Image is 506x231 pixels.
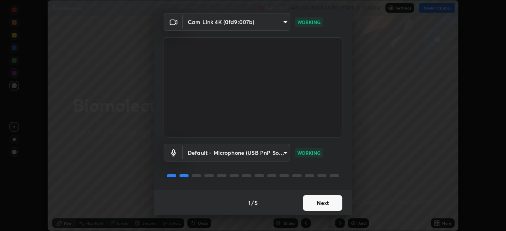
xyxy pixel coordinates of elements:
h4: 1 [248,199,251,207]
button: Next [303,195,342,211]
p: WORKING [297,149,321,156]
p: WORKING [297,19,321,26]
div: Cam Link 4K (0fd9:007b) [183,13,290,31]
h4: / [251,199,254,207]
div: Cam Link 4K (0fd9:007b) [183,144,290,162]
h4: 5 [255,199,258,207]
